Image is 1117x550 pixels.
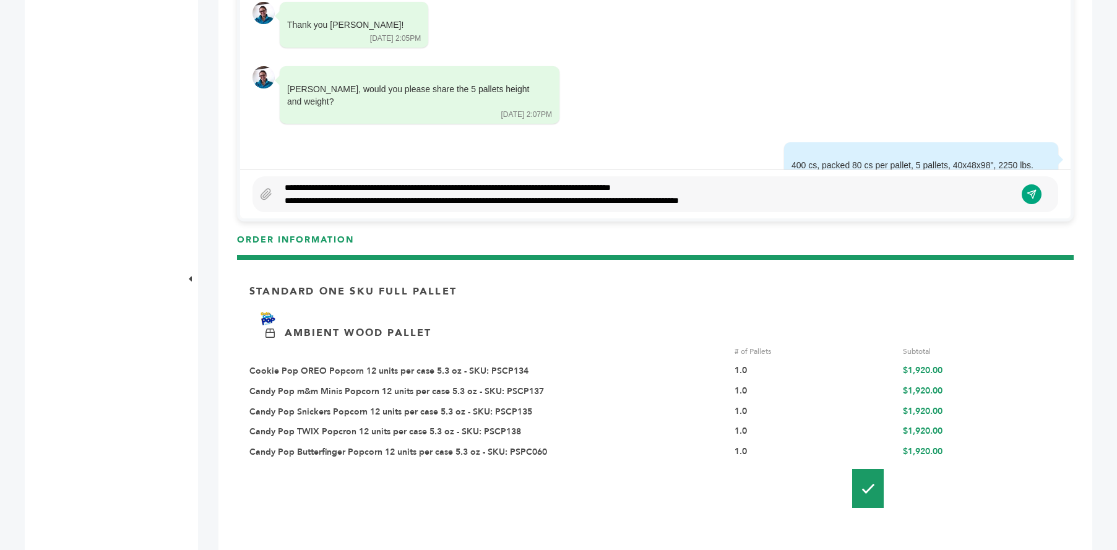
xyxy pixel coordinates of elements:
img: Pallet-Icons-01.png [852,469,884,508]
a: Candy Pop m&m Minis Popcorn 12 units per case 5.3 oz - SKU: PSCP137 [249,385,544,397]
div: Subtotal [903,346,1061,357]
div: $1,920.00 [903,365,1061,377]
div: 1.0 [735,426,893,438]
div: $1,920.00 [903,446,1061,458]
div: [PERSON_NAME], would you please share the 5 pallets height and weight? [287,84,535,108]
img: Brand Name [249,312,287,325]
div: 1.0 [735,385,893,398]
a: Candy Pop TWIX Popcron 12 units per case 5.3 oz - SKU: PSCP138 [249,426,521,437]
div: Thank you [PERSON_NAME]! [287,19,403,32]
div: [DATE] 2:07PM [501,110,552,120]
div: $1,920.00 [903,426,1061,438]
div: [DATE] 2:05PM [370,33,421,44]
div: 400 cs, packed 80 cs per pallet, 5 pallets, 40x48x98", 2250 lbs. [791,160,1033,172]
div: 1.0 [735,446,893,458]
img: Ambient [265,329,275,338]
a: Candy Pop Butterfinger Popcorn 12 units per case 5.3 oz - SKU: PSPC060 [249,446,547,458]
a: Cookie Pop OREO Popcorn 12 units per case 5.3 oz - SKU: PSCP134 [249,365,528,377]
div: 1.0 [735,406,893,418]
div: 1.0 [735,365,893,377]
div: # of Pallets [735,346,893,357]
p: Ambient Wood Pallet [285,326,431,340]
h3: ORDER INFORMATION [237,234,1074,256]
div: $1,920.00 [903,406,1061,418]
div: $1,920.00 [903,385,1061,398]
p: Standard One Sku Full Pallet [249,285,457,298]
a: Candy Pop Snickers Popcorn 12 units per case 5.3 oz - SKU: PSCP135 [249,406,532,418]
